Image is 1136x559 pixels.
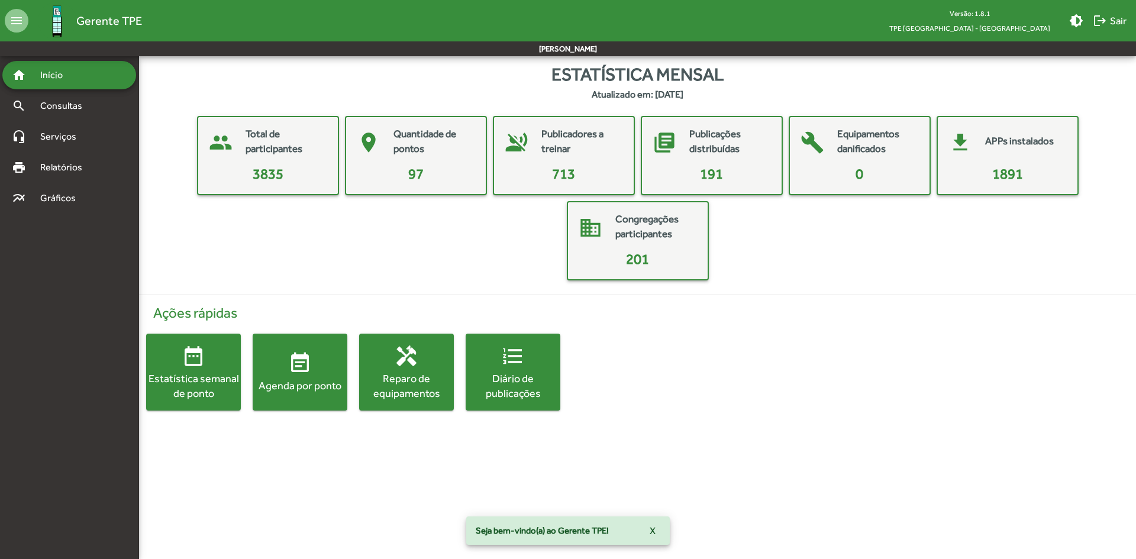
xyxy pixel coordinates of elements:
[12,99,26,113] mat-icon: search
[33,68,80,82] span: Início
[640,520,665,541] button: X
[541,127,622,157] mat-card-title: Publicadores a treinar
[837,127,918,157] mat-card-title: Equipamentos danificados
[466,334,560,411] button: Diário de publicações
[76,11,142,30] span: Gerente TPE
[592,88,683,102] strong: Atualizado em: [DATE]
[5,9,28,33] mat-icon: menu
[351,125,386,160] mat-icon: place
[795,125,830,160] mat-icon: build
[552,166,575,182] span: 713
[146,305,1129,322] h4: Ações rápidas
[1069,14,1083,28] mat-icon: brightness_medium
[1093,10,1127,31] span: Sair
[647,125,682,160] mat-icon: library_books
[12,68,26,82] mat-icon: home
[466,370,560,400] div: Diário de publicações
[203,125,238,160] mat-icon: people
[12,130,26,144] mat-icon: headset_mic
[33,191,92,205] span: Gráficos
[573,210,608,245] mat-icon: domain
[615,212,696,242] mat-card-title: Congregações participantes
[551,61,724,88] span: Estatística mensal
[395,344,418,367] mat-icon: handyman
[288,351,312,375] mat-icon: event_note
[880,21,1060,35] span: TPE [GEOGRAPHIC_DATA] - [GEOGRAPHIC_DATA]
[943,125,978,160] mat-icon: get_app
[38,2,76,40] img: Logo
[689,127,770,157] mat-card-title: Publicações distribuídas
[626,251,649,267] span: 201
[33,160,98,175] span: Relatórios
[393,127,474,157] mat-card-title: Quantidade de pontos
[12,160,26,175] mat-icon: print
[146,334,241,411] button: Estatística semanal de ponto
[650,520,656,541] span: X
[476,525,609,537] span: Seja bem-vindo(a) ao Gerente TPE!
[985,134,1054,149] mat-card-title: APPs instalados
[501,344,525,367] mat-icon: format_list_numbered
[992,166,1023,182] span: 1891
[253,166,283,182] span: 3835
[182,344,205,367] mat-icon: date_range
[33,99,98,113] span: Consultas
[408,166,424,182] span: 97
[1093,14,1107,28] mat-icon: logout
[359,334,454,411] button: Reparo de equipamentos
[856,166,863,182] span: 0
[253,334,347,411] button: Agenda por ponto
[146,370,241,400] div: Estatística semanal de ponto
[880,6,1060,21] div: Versão: 1.8.1
[499,125,534,160] mat-icon: voice_over_off
[253,378,347,393] div: Agenda por ponto
[246,127,326,157] mat-card-title: Total de participantes
[359,370,454,400] div: Reparo de equipamentos
[28,2,142,40] a: Gerente TPE
[1088,10,1131,31] button: Sair
[12,191,26,205] mat-icon: multiline_chart
[700,166,723,182] span: 191
[33,130,92,144] span: Serviços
